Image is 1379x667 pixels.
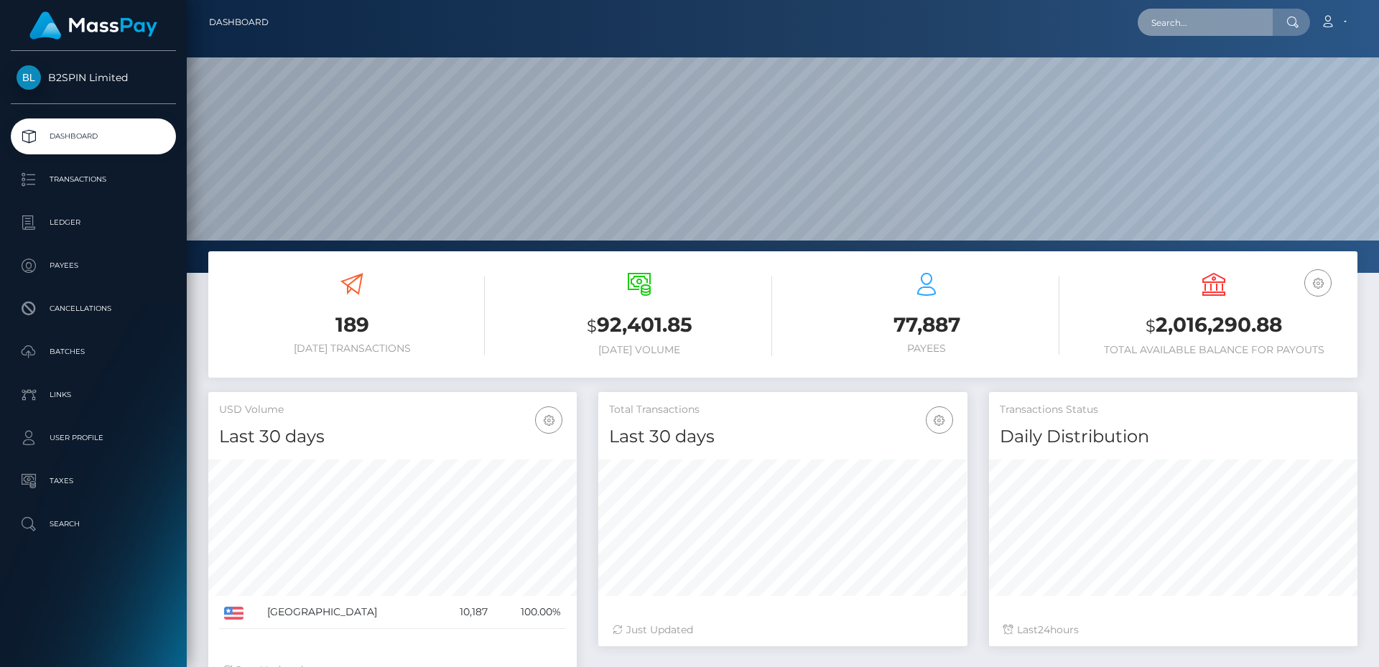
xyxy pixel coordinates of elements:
[219,311,485,339] h3: 189
[11,420,176,456] a: User Profile
[1000,403,1347,417] h5: Transactions Status
[11,118,176,154] a: Dashboard
[609,424,956,449] h4: Last 30 days
[17,384,170,406] p: Links
[219,342,485,355] h6: [DATE] Transactions
[1138,9,1273,36] input: Search...
[224,607,243,620] img: US.png
[437,596,493,629] td: 10,187
[506,344,772,356] h6: [DATE] Volume
[1081,311,1347,340] h3: 2,016,290.88
[17,255,170,276] p: Payees
[613,622,952,638] div: Just Updated
[17,126,170,147] p: Dashboard
[1003,622,1343,638] div: Last hours
[219,403,566,417] h5: USD Volume
[1000,424,1347,449] h4: Daily Distribution
[11,506,176,542] a: Search
[11,291,176,327] a: Cancellations
[609,403,956,417] h5: Total Transactions
[17,427,170,449] p: User Profile
[29,11,157,39] img: MassPay Logo
[1081,344,1347,356] h6: Total Available Balance for Payouts
[493,596,566,629] td: 100.00%
[17,341,170,363] p: Batches
[11,205,176,241] a: Ledger
[17,470,170,492] p: Taxes
[11,248,176,284] a: Payees
[17,212,170,233] p: Ledger
[17,65,41,90] img: B2SPIN Limited
[17,169,170,190] p: Transactions
[17,298,170,319] p: Cancellations
[262,596,437,629] td: [GEOGRAPHIC_DATA]
[587,316,597,336] small: $
[11,334,176,370] a: Batches
[794,342,1059,355] h6: Payees
[11,162,176,197] a: Transactions
[11,463,176,499] a: Taxes
[209,7,269,37] a: Dashboard
[1146,316,1156,336] small: $
[219,424,566,449] h4: Last 30 days
[17,513,170,535] p: Search
[11,71,176,84] span: B2SPIN Limited
[506,311,772,340] h3: 92,401.85
[11,377,176,413] a: Links
[794,311,1059,339] h3: 77,887
[1038,623,1050,636] span: 24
